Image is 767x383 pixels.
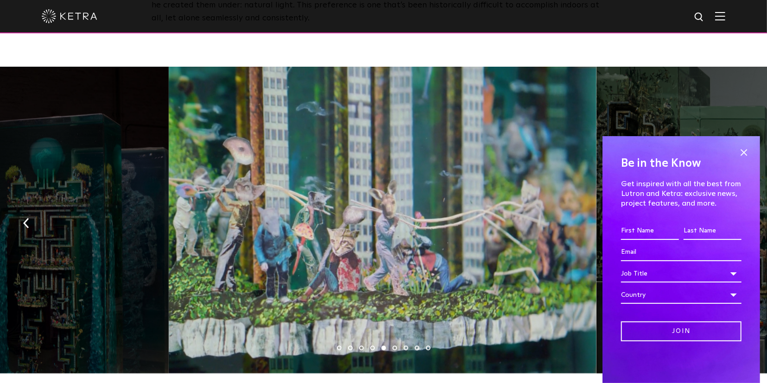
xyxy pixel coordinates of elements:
img: Hamburger%20Nav.svg [715,12,725,20]
input: Last Name [684,222,742,240]
h4: Be in the Know [621,155,742,172]
input: First Name [621,222,679,240]
p: Get inspired with all the best from Lutron and Ketra: exclusive news, project features, and more. [621,179,742,208]
img: arrow-left-black.svg [23,218,29,228]
div: Country [621,286,742,304]
input: Email [621,244,742,261]
img: ketra-logo-2019-white [42,9,97,23]
div: Job Title [621,265,742,283]
input: Join [621,321,742,341]
img: search icon [694,12,705,23]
